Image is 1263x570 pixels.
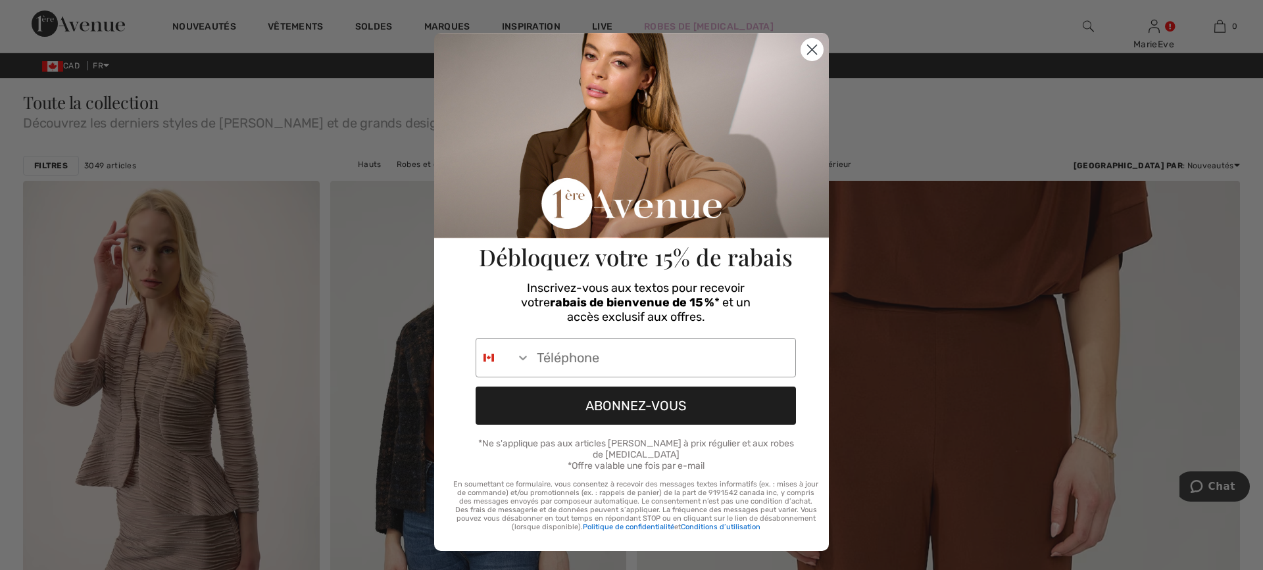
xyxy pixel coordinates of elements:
span: *Ne s'applique pas aux articles [PERSON_NAME] à prix régulier et aux robes de [MEDICAL_DATA] [478,438,794,460]
span: Chat [29,9,56,21]
input: Téléphone [530,339,795,377]
img: Canada [483,352,494,363]
span: Inscrivez-vous aux textos pour recevoir votre * et un accès exclusif aux offres. [521,281,751,324]
span: *Offre valable une fois par e-mail [568,460,705,471]
button: Close dialog [801,38,824,61]
span: rabais de bienvenue de 15 % [550,295,714,310]
button: Search Countries [476,339,530,377]
span: Débloquez votre 15% de rabais [479,241,793,272]
a: Politique de confidentialité [583,523,674,531]
button: ABONNEZ-VOUS [476,387,796,425]
p: En soumettant ce formulaire, vous consentez à recevoir des messages textes informatifs (ex. : mis... [453,480,818,531]
a: Conditions d’utilisation [681,523,760,531]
